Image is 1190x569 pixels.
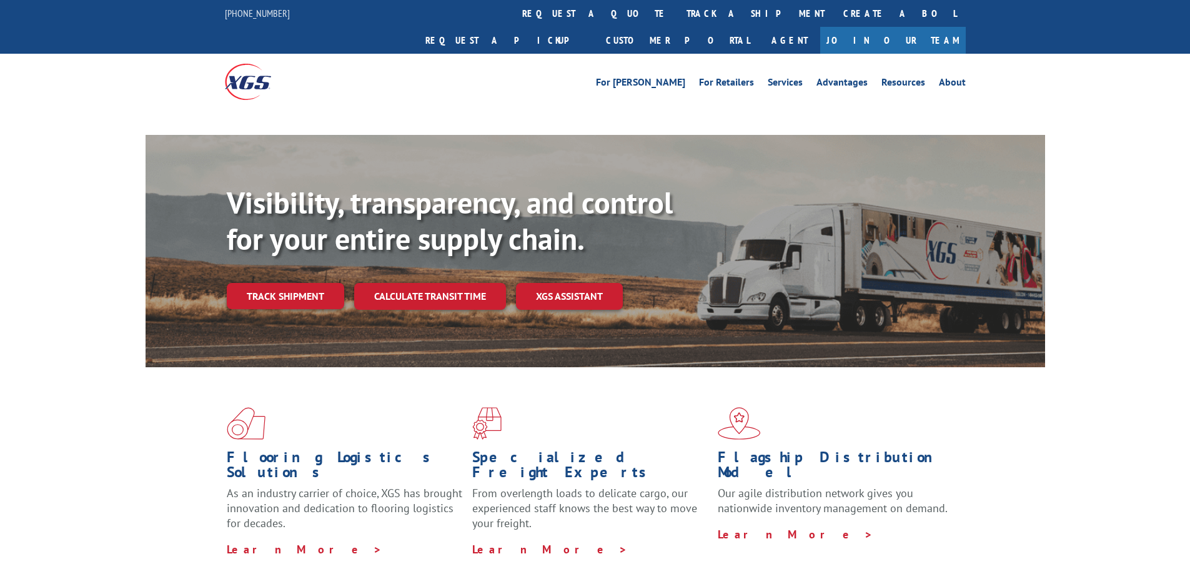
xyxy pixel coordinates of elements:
[472,486,708,542] p: From overlength loads to delicate cargo, our experienced staff knows the best way to move your fr...
[597,27,759,54] a: Customer Portal
[759,27,820,54] a: Agent
[354,283,506,310] a: Calculate transit time
[225,7,290,19] a: [PHONE_NUMBER]
[816,77,868,91] a: Advantages
[718,527,873,542] a: Learn More >
[472,407,502,440] img: xgs-icon-focused-on-flooring-red
[820,27,966,54] a: Join Our Team
[227,183,673,258] b: Visibility, transparency, and control for your entire supply chain.
[768,77,803,91] a: Services
[718,407,761,440] img: xgs-icon-flagship-distribution-model-red
[699,77,754,91] a: For Retailers
[596,77,685,91] a: For [PERSON_NAME]
[227,542,382,557] a: Learn More >
[516,283,623,310] a: XGS ASSISTANT
[227,283,344,309] a: Track shipment
[472,542,628,557] a: Learn More >
[227,450,463,486] h1: Flooring Logistics Solutions
[718,486,948,515] span: Our agile distribution network gives you nationwide inventory management on demand.
[939,77,966,91] a: About
[227,407,265,440] img: xgs-icon-total-supply-chain-intelligence-red
[416,27,597,54] a: Request a pickup
[227,486,462,530] span: As an industry carrier of choice, XGS has brought innovation and dedication to flooring logistics...
[472,450,708,486] h1: Specialized Freight Experts
[881,77,925,91] a: Resources
[718,450,954,486] h1: Flagship Distribution Model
